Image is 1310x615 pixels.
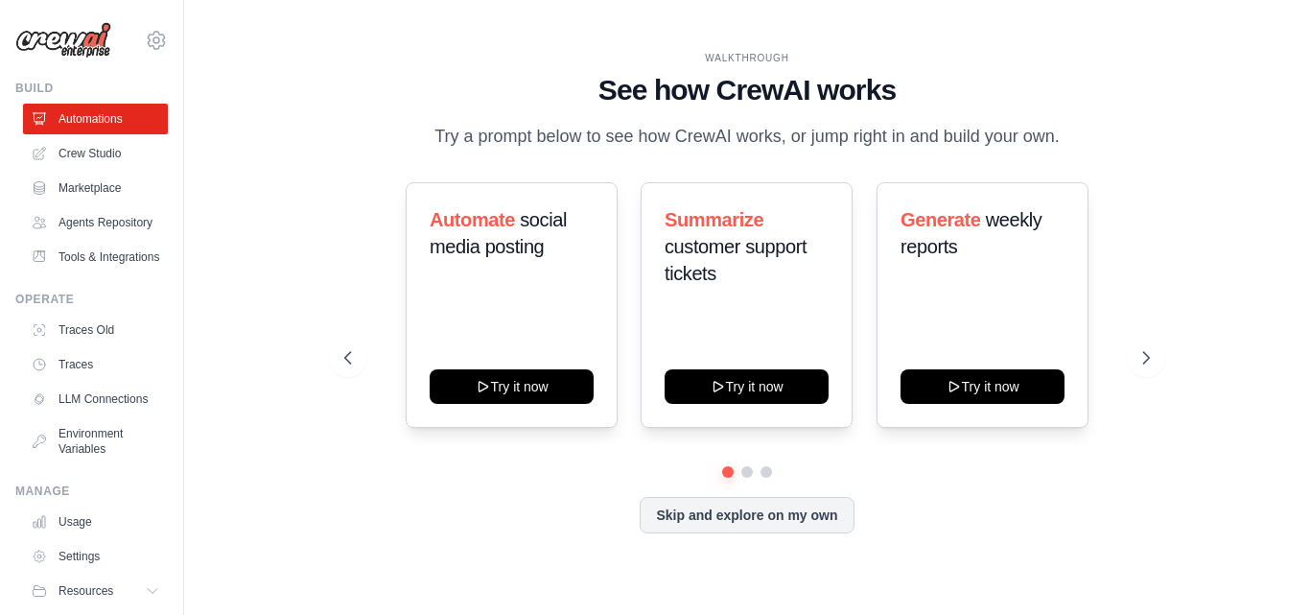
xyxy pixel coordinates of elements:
a: LLM Connections [23,384,168,414]
h1: See how CrewAI works [344,73,1150,107]
a: Traces Old [23,315,168,345]
a: Crew Studio [23,138,168,169]
span: Summarize [665,209,763,230]
span: weekly reports [901,209,1041,257]
div: Operate [15,292,168,307]
div: Manage [15,484,168,499]
button: Skip and explore on my own [640,497,854,533]
span: Generate [901,209,981,230]
iframe: Chat Widget [1214,523,1310,615]
img: Logo [15,22,111,59]
a: Environment Variables [23,418,168,464]
a: Traces [23,349,168,380]
div: Build [15,81,168,96]
div: WALKTHROUGH [344,51,1150,65]
a: Usage [23,507,168,537]
a: Automations [23,104,168,134]
button: Try it now [665,369,829,404]
span: Resources [58,583,113,599]
a: Marketplace [23,173,168,203]
p: Try a prompt below to see how CrewAI works, or jump right in and build your own. [425,123,1069,151]
span: Automate [430,209,515,230]
button: Try it now [901,369,1064,404]
button: Try it now [430,369,594,404]
a: Tools & Integrations [23,242,168,272]
button: Resources [23,576,168,606]
span: social media posting [430,209,567,257]
a: Agents Repository [23,207,168,238]
span: customer support tickets [665,236,807,284]
a: Settings [23,541,168,572]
